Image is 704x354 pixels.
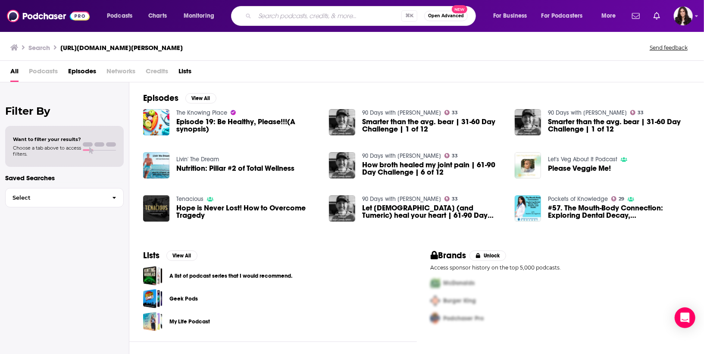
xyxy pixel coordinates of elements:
span: 33 [452,154,458,158]
a: Show notifications dropdown [629,9,643,23]
h2: Brands [431,250,466,261]
img: Smarter than the avg. bear | 31-60 Day Challenge | 1 of 12 [329,109,355,135]
a: EpisodesView All [143,93,216,103]
a: Let Jesus (and Tumeric) heal your heart | 61-90 Day Challenge | 7 of 12 [362,204,504,219]
a: All [10,64,19,82]
span: A list of podcast series that I would recommend. [143,266,163,285]
span: 29 [619,197,624,201]
span: For Podcasters [541,10,583,22]
img: Third Pro Logo [427,310,444,327]
span: 33 [452,111,458,115]
img: Let Jesus (and Tumeric) heal your heart | 61-90 Day Challenge | 7 of 12 [329,195,355,222]
h2: Episodes [143,93,178,103]
span: #57. The Mouth-Body Connection: Exploring Dental Decay, [MEDICAL_DATA], and Health with [PERSON_N... [548,204,690,219]
span: Logged in as RebeccaShapiro [674,6,693,25]
img: Smarter than the avg. bear | 31-60 Day Challenge | 1 of 12 [515,109,541,135]
a: Charts [143,9,172,23]
button: open menu [178,9,225,23]
button: Select [5,188,124,207]
img: Hope is Never Lost! How to Overcome Tragedy [143,195,169,222]
img: User Profile [674,6,693,25]
a: 33 [444,153,458,158]
a: 29 [611,196,625,201]
a: Episodes [68,64,96,82]
h3: Search [28,44,50,52]
span: Open Advanced [428,14,464,18]
span: McDonalds [444,279,475,287]
img: #57. The Mouth-Body Connection: Exploring Dental Decay, Gum Disease, and Health with Heather the ... [515,195,541,222]
button: open menu [536,9,595,23]
span: Choose a tab above to access filters. [13,145,81,157]
a: My Life Podcast [143,312,163,331]
a: 90 Days with Nurse Dan [362,109,441,116]
span: Geek Pods [143,289,163,308]
a: The Knowing Place [176,109,227,116]
p: Saved Searches [5,174,124,182]
div: Open Intercom Messenger [675,307,695,328]
button: View All [166,251,197,261]
a: Smarter than the avg. bear | 31-60 Day Challenge | 1 of 12 [362,118,504,133]
span: Charts [148,10,167,22]
p: Access sponsor history on the top 5,000 podcasts. [431,264,691,271]
span: For Business [493,10,527,22]
img: Please Veggie Me! [515,152,541,179]
button: Show profile menu [674,6,693,25]
a: 90 Days with Nurse Dan [548,109,627,116]
img: Nutrition: Pillar #2 of Total Wellness [143,152,169,179]
a: Lists [178,64,191,82]
a: #57. The Mouth-Body Connection: Exploring Dental Decay, Gum Disease, and Health with Heather the ... [548,204,690,219]
span: Podcasts [29,64,58,82]
span: Hope is Never Lost! How to Overcome Tragedy [176,204,319,219]
span: 33 [638,111,644,115]
a: Livin' The Dream [176,156,219,163]
button: Send feedback [647,44,690,51]
button: Unlock [469,251,506,261]
button: View All [185,93,216,103]
input: Search podcasts, credits, & more... [255,9,401,23]
button: open menu [487,9,538,23]
span: Podcasts [107,10,132,22]
a: 33 [444,110,458,115]
a: My Life Podcast [169,317,210,326]
span: Burger King [444,297,476,304]
span: Want to filter your results? [13,136,81,142]
a: Nutrition: Pillar #2 of Total Wellness [176,165,294,172]
a: Tenacious [176,195,203,203]
a: Smarter than the avg. bear | 31-60 Day Challenge | 1 of 12 [548,118,690,133]
a: Pockets of Knowledge [548,195,608,203]
span: Networks [106,64,135,82]
h3: [URL][DOMAIN_NAME][PERSON_NAME] [60,44,183,52]
a: Let's Veg About It Podcast [548,156,617,163]
img: Episode 19: Be Healthy, Please!!!(A synopsis) [143,109,169,135]
span: Let [DEMOGRAPHIC_DATA] (and Tumeric) heal your heart | 61-90 Day Challenge | 7 of 12 [362,204,504,219]
img: First Pro Logo [427,274,444,292]
span: Select [6,195,105,200]
a: How broth healed my joint pain | 61-90 Day Challenge | 6 of 12 [362,161,504,176]
a: A list of podcast series that I would recommend. [169,271,292,281]
span: ⌘ K [401,10,417,22]
div: Search podcasts, credits, & more... [239,6,484,26]
h2: Lists [143,250,160,261]
span: 33 [452,197,458,201]
a: 33 [630,110,644,115]
a: Please Veggie Me! [548,165,611,172]
a: Episode 19: Be Healthy, Please!!!(A synopsis) [176,118,319,133]
a: Podchaser - Follow, Share and Rate Podcasts [7,8,90,24]
img: Second Pro Logo [427,292,444,310]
